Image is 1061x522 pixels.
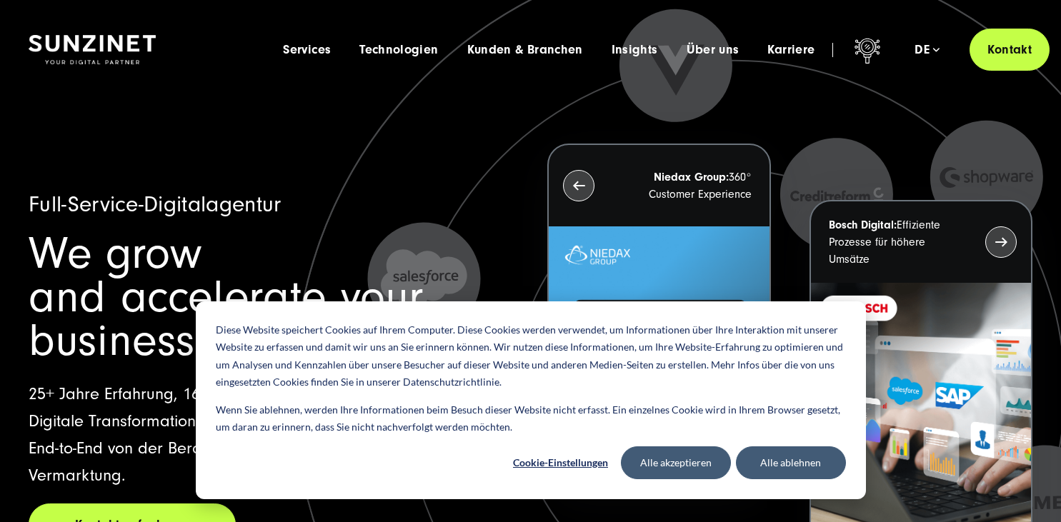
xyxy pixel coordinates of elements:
a: Kontakt [970,29,1050,71]
a: Technologien [359,43,438,57]
button: Cookie-Einstellungen [506,446,616,479]
p: Effiziente Prozesse für höhere Umsätze [829,216,960,268]
p: Diese Website speichert Cookies auf Ihrem Computer. Diese Cookies werden verwendet, um Informatio... [216,321,846,391]
button: Alle ablehnen [736,446,846,479]
button: Alle akzeptieren [621,446,731,479]
div: Cookie banner [196,301,866,499]
div: de [915,43,940,57]
p: 25+ Jahre Erfahrung, 160 Mitarbeitende in 3 Ländern für die Digitale Transformation in Marketing,... [29,381,514,489]
img: Letztes Projekt von Niedax. Ein Laptop auf dem die Niedax Website geöffnet ist, auf blauem Hinter... [549,226,769,497]
a: Services [283,43,331,57]
img: SUNZINET Full Service Digital Agentur [29,35,156,65]
span: Full-Service-Digitalagentur [29,191,282,217]
a: Über uns [687,43,739,57]
span: We grow and accelerate your business [29,228,423,366]
p: 360° Customer Experience [620,169,751,203]
strong: Niedax Group: [654,171,729,184]
p: Wenn Sie ablehnen, werden Ihre Informationen beim Besuch dieser Website nicht erfasst. Ein einzel... [216,401,846,436]
a: Kunden & Branchen [467,43,583,57]
strong: Bosch Digital: [829,219,897,231]
a: Karriere [767,43,815,57]
a: Insights [612,43,658,57]
button: Niedax Group:360° Customer Experience Letztes Projekt von Niedax. Ein Laptop auf dem die Niedax W... [547,144,770,498]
